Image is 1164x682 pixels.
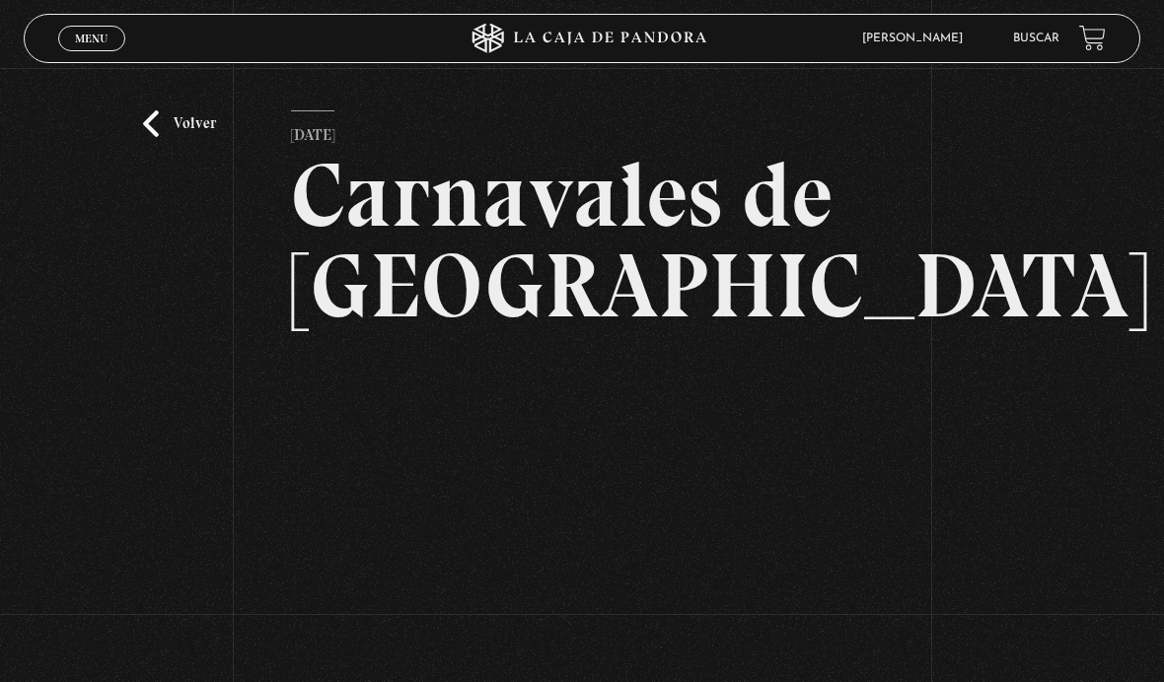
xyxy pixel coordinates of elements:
a: View your shopping cart [1079,25,1106,51]
a: Volver [143,110,216,137]
span: Cerrar [69,49,115,63]
span: Menu [75,33,108,44]
h2: Carnavales de [GEOGRAPHIC_DATA] [291,150,872,331]
span: [PERSON_NAME] [852,33,982,44]
a: Buscar [1013,33,1059,44]
p: [DATE] [291,110,334,150]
